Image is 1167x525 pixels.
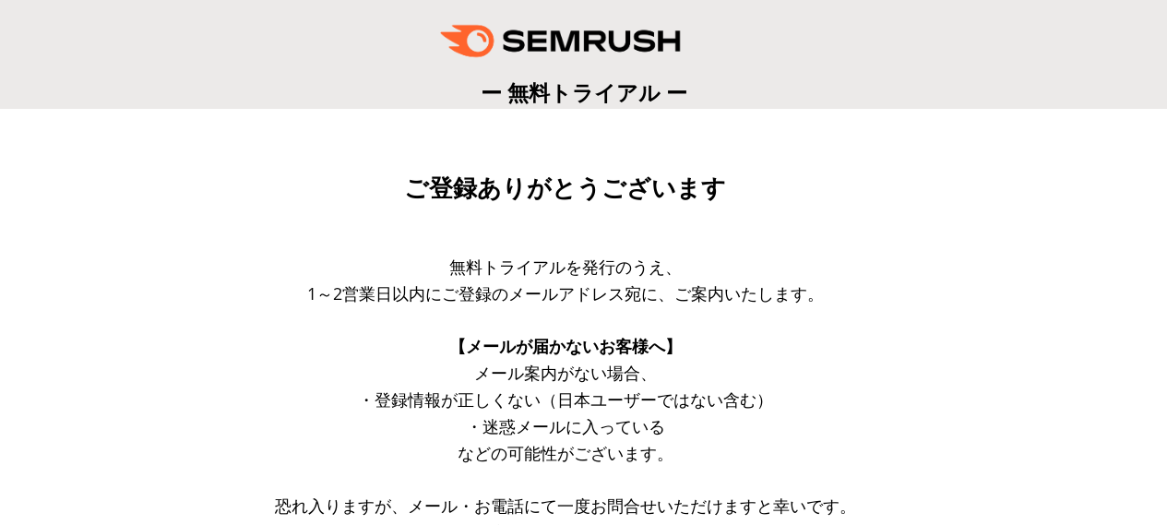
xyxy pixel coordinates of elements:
[307,282,824,304] span: 1～2営業日以内にご登録のメールアドレス宛に、ご案内いたします。
[449,256,682,278] span: 無料トライアルを発行のうえ、
[466,415,665,437] span: ・迷惑メールに入っている
[275,495,856,517] span: 恐れ入りますが、メール・お電話にて一度お問合せいただけますと幸いです。
[404,174,726,202] span: ご登録ありがとうございます
[474,362,657,384] span: メール案内がない場合、
[449,335,682,357] span: 【メールが届かないお客様へ】
[481,78,687,107] span: ー 無料トライアル ー
[358,388,773,411] span: ・登録情報が正しくない（日本ユーザーではない含む）
[458,442,673,464] span: などの可能性がございます。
